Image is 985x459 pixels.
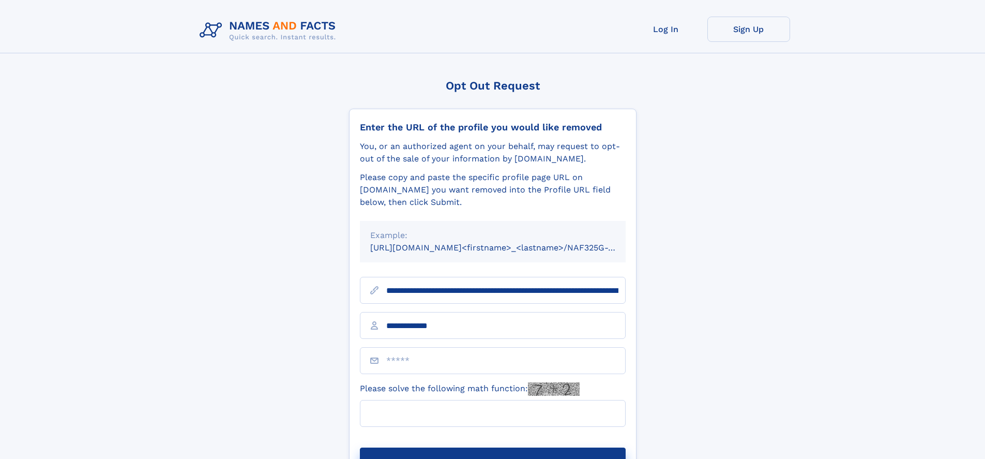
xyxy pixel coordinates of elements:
div: Opt Out Request [349,79,637,92]
label: Please solve the following math function: [360,382,580,396]
a: Log In [625,17,707,42]
small: [URL][DOMAIN_NAME]<firstname>_<lastname>/NAF325G-xxxxxxxx [370,243,645,253]
a: Sign Up [707,17,790,42]
img: Logo Names and Facts [195,17,344,45]
div: Enter the URL of the profile you would like removed [360,122,626,133]
div: Example: [370,229,615,242]
div: You, or an authorized agent on your behalf, may request to opt-out of the sale of your informatio... [360,140,626,165]
div: Please copy and paste the specific profile page URL on [DOMAIN_NAME] you want removed into the Pr... [360,171,626,209]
